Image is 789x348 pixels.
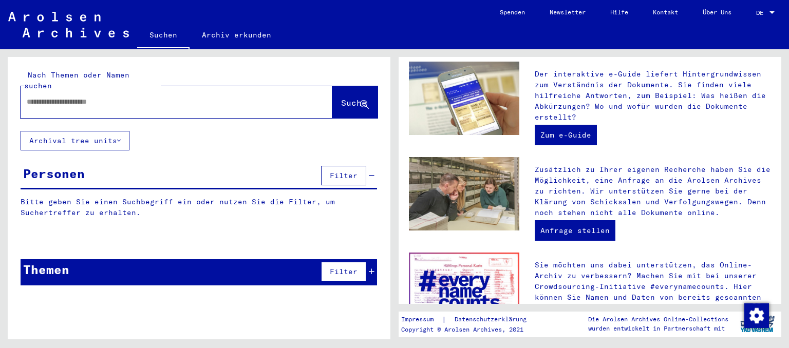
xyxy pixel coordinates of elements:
span: Filter [330,171,358,180]
a: Impressum [401,314,442,325]
p: Copyright © Arolsen Archives, 2021 [401,325,539,334]
p: Sie möchten uns dabei unterstützen, das Online-Archiv zu verbessern? Machen Sie mit bei unserer C... [535,260,771,335]
p: Die Arolsen Archives Online-Collections [588,315,728,324]
button: Archival tree units [21,131,129,150]
p: Zusätzlich zu Ihrer eigenen Recherche haben Sie die Möglichkeit, eine Anfrage an die Arolsen Arch... [535,164,771,218]
a: Suchen [137,23,190,49]
img: enc.jpg [409,253,519,331]
span: Filter [330,267,358,276]
img: eguide.jpg [409,62,519,136]
mat-label: Nach Themen oder Namen suchen [24,70,129,90]
a: Archiv erkunden [190,23,284,47]
a: Datenschutzerklärung [446,314,539,325]
img: inquiries.jpg [409,157,519,231]
a: Anfrage stellen [535,220,615,241]
button: Suche [332,86,378,118]
span: DE [756,9,767,16]
img: Arolsen_neg.svg [8,12,129,37]
p: wurden entwickelt in Partnerschaft mit [588,324,728,333]
p: Der interaktive e-Guide liefert Hintergrundwissen zum Verständnis der Dokumente. Sie finden viele... [535,69,771,123]
button: Filter [321,262,366,281]
img: yv_logo.png [738,311,777,337]
img: Zustimmung ändern [744,303,769,328]
a: Zum e-Guide [535,125,597,145]
div: Themen [23,260,69,279]
div: Personen [23,164,85,183]
p: Bitte geben Sie einen Suchbegriff ein oder nutzen Sie die Filter, um Suchertreffer zu erhalten. [21,197,377,218]
button: Filter [321,166,366,185]
span: Suche [341,98,367,108]
div: | [401,314,539,325]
